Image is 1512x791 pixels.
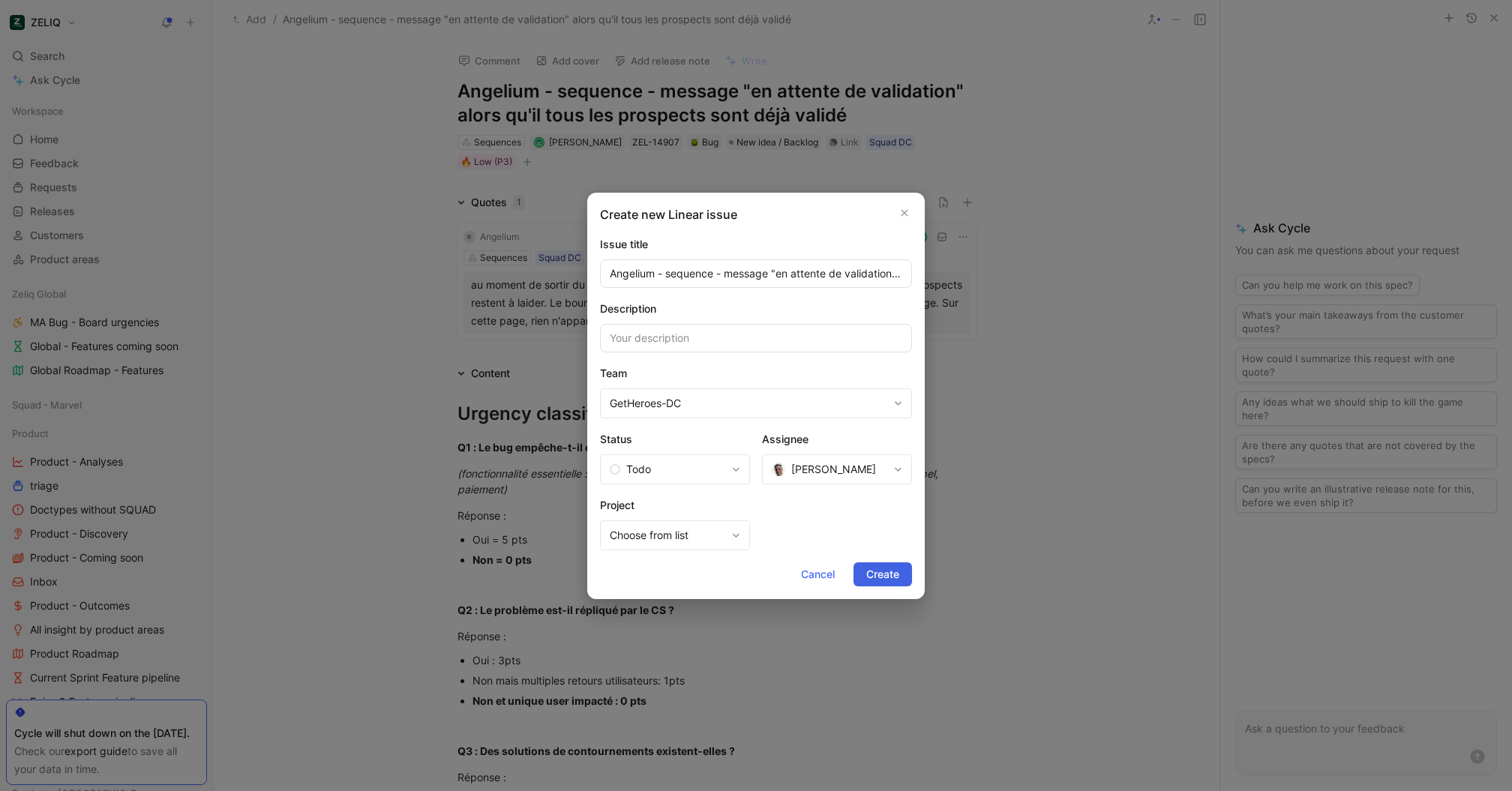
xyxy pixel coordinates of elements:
[762,454,912,484] button: avatar[PERSON_NAME]
[600,496,750,520] div: Project
[600,235,912,253] div: Issue title
[610,464,620,475] svg: Todo
[600,205,912,223] p: Create new Linear issue
[600,259,912,288] input: Your issue title
[853,562,912,586] button: Create
[600,300,912,318] div: Description
[626,460,651,478] span: Todo
[600,454,750,484] button: Todo
[600,520,750,550] button: Choose from list
[762,430,912,454] div: Assignee
[610,526,726,544] span: Choose from list
[801,565,835,583] span: Cancel
[772,463,785,476] img: avatar
[610,394,888,412] span: GetHeroes-DC
[600,388,912,418] button: GetHeroes-DC
[788,562,847,586] button: Cancel
[600,430,750,454] div: Status
[791,460,876,478] span: [PERSON_NAME]
[600,364,912,388] div: Team
[600,324,912,352] input: Your description
[866,565,899,583] span: Create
